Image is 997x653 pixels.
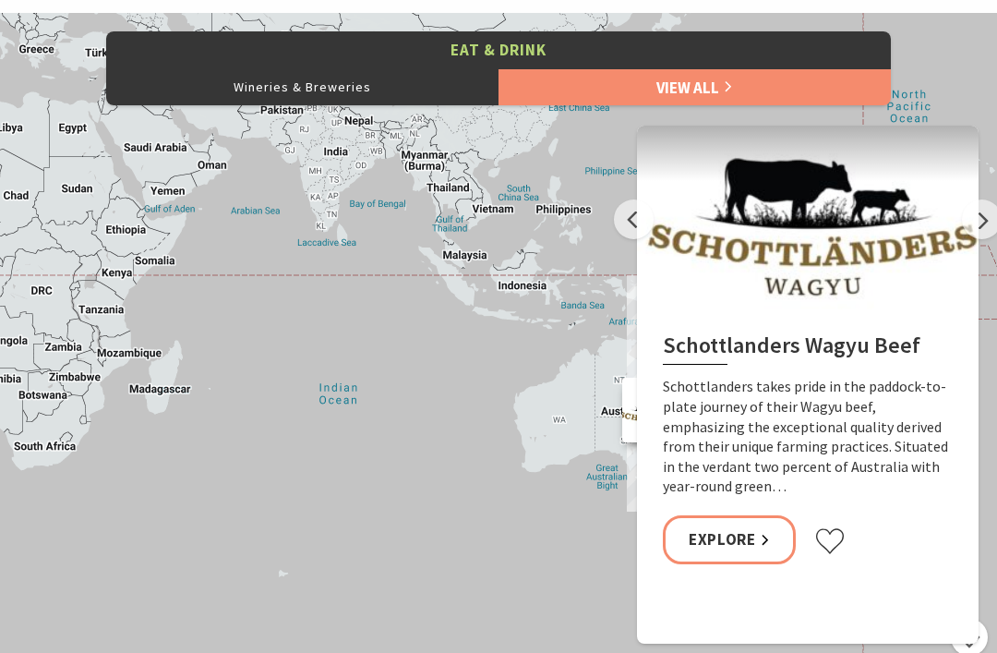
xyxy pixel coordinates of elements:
[498,68,891,105] a: View All
[663,515,796,564] a: Explore
[663,377,953,497] p: Schottlanders takes pride in the paddock-to-plate journey of their Wagyu beef, emphasizing the ex...
[106,31,891,69] button: Eat & Drink
[614,200,654,239] button: Previous
[663,333,953,366] h2: Schottlanders Wagyu Beef
[814,527,846,555] button: Click to favourite Schottlanders Wagyu Beef
[106,68,498,105] button: Wineries & Breweries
